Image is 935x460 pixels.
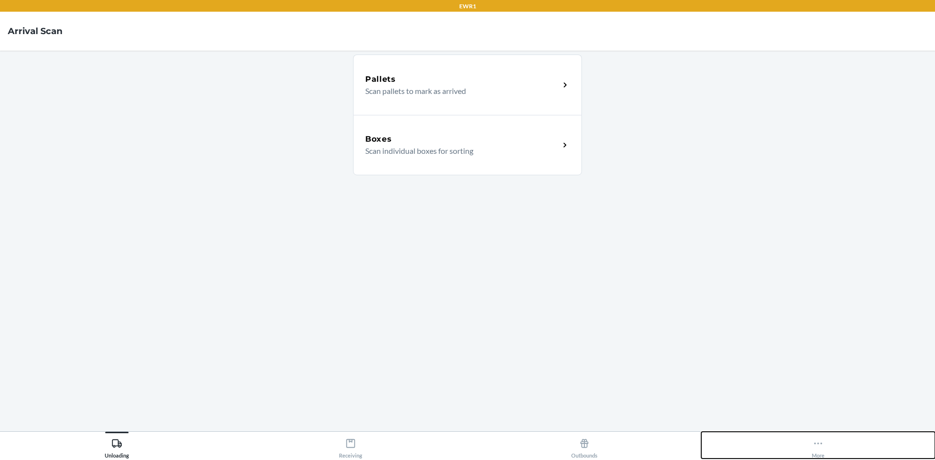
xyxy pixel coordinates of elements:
[365,145,552,157] p: Scan individual boxes for sorting
[8,25,62,37] h4: Arrival Scan
[353,115,582,175] a: BoxesScan individual boxes for sorting
[812,434,824,459] div: More
[365,85,552,97] p: Scan pallets to mark as arrived
[467,432,701,459] button: Outbounds
[105,434,129,459] div: Unloading
[353,55,582,115] a: PalletsScan pallets to mark as arrived
[365,74,396,85] h5: Pallets
[459,2,476,11] p: EWR1
[234,432,467,459] button: Receiving
[365,133,392,145] h5: Boxes
[571,434,598,459] div: Outbounds
[339,434,362,459] div: Receiving
[701,432,935,459] button: More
